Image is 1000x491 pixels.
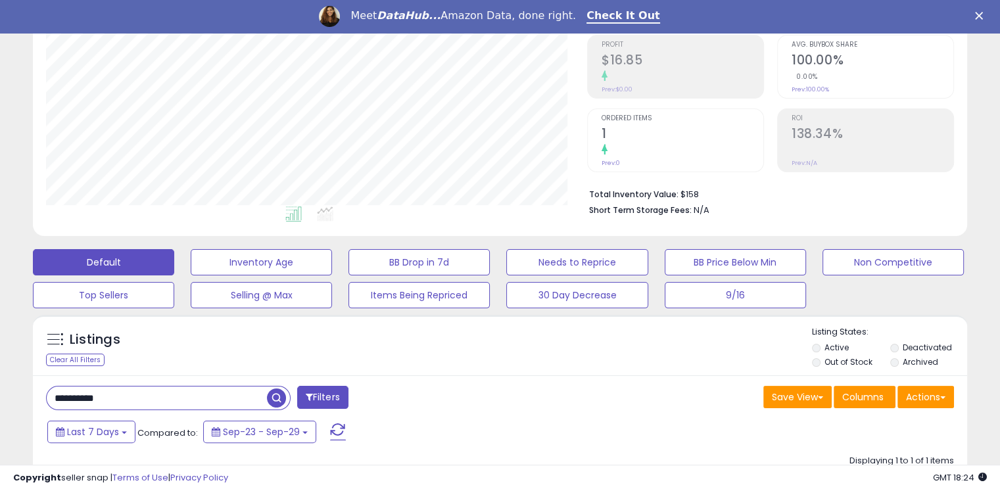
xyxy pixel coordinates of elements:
[589,204,692,216] b: Short Term Storage Fees:
[812,326,967,339] p: Listing States:
[792,72,818,82] small: 0.00%
[589,185,944,201] li: $158
[665,282,806,308] button: 9/16
[506,249,648,275] button: Needs to Reprice
[665,249,806,275] button: BB Price Below Min
[602,41,763,49] span: Profit
[348,282,490,308] button: Items Being Repriced
[589,189,679,200] b: Total Inventory Value:
[602,115,763,122] span: Ordered Items
[112,471,168,484] a: Terms of Use
[137,427,198,439] span: Compared to:
[67,425,119,438] span: Last 7 Days
[506,282,648,308] button: 30 Day Decrease
[319,6,340,27] img: Profile image for Georgie
[824,342,849,353] label: Active
[824,356,872,367] label: Out of Stock
[602,126,763,144] h2: 1
[297,386,348,409] button: Filters
[792,41,953,49] span: Avg. Buybox Share
[792,53,953,70] h2: 100.00%
[842,390,884,404] span: Columns
[13,471,61,484] strong: Copyright
[47,421,135,443] button: Last 7 Days
[902,342,951,353] label: Deactivated
[933,471,987,484] span: 2025-10-7 18:24 GMT
[849,455,954,467] div: Displaying 1 to 1 of 1 items
[897,386,954,408] button: Actions
[792,126,953,144] h2: 138.34%
[203,421,316,443] button: Sep-23 - Sep-29
[33,249,174,275] button: Default
[834,386,895,408] button: Columns
[586,9,660,24] a: Check It Out
[602,85,632,93] small: Prev: $0.00
[170,471,228,484] a: Privacy Policy
[792,85,829,93] small: Prev: 100.00%
[46,354,105,366] div: Clear All Filters
[348,249,490,275] button: BB Drop in 7d
[975,12,988,20] div: Close
[350,9,576,22] div: Meet Amazon Data, done right.
[602,159,620,167] small: Prev: 0
[191,249,332,275] button: Inventory Age
[602,53,763,70] h2: $16.85
[13,472,228,484] div: seller snap | |
[223,425,300,438] span: Sep-23 - Sep-29
[792,159,817,167] small: Prev: N/A
[822,249,964,275] button: Non Competitive
[191,282,332,308] button: Selling @ Max
[694,204,709,216] span: N/A
[377,9,440,22] i: DataHub...
[902,356,938,367] label: Archived
[763,386,832,408] button: Save View
[33,282,174,308] button: Top Sellers
[792,115,953,122] span: ROI
[70,331,120,349] h5: Listings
